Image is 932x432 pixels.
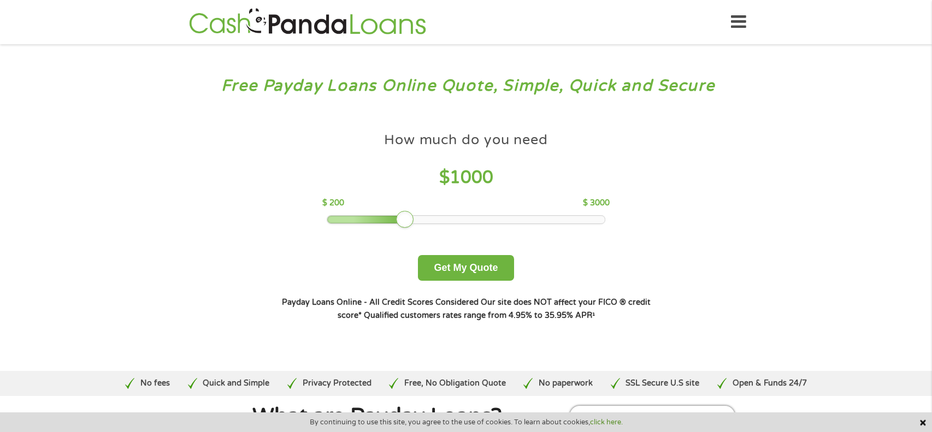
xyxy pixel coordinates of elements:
[186,7,429,38] img: GetLoanNow Logo
[384,131,548,149] h4: How much do you need
[310,418,623,426] span: By continuing to use this site, you agree to the use of cookies. To learn about cookies,
[322,167,609,189] h4: $
[322,197,344,209] p: $ 200
[364,311,595,320] strong: Qualified customers rates range from 4.95% to 35.95% APR¹
[626,377,699,389] p: SSL Secure U.S site
[583,197,610,209] p: $ 3000
[733,377,807,389] p: Open & Funds 24/7
[539,377,593,389] p: No paperwork
[418,255,514,281] button: Get My Quote
[404,377,506,389] p: Free, No Obligation Quote
[450,167,493,188] span: 1000
[140,377,170,389] p: No fees
[590,418,623,427] a: click here.
[303,377,371,389] p: Privacy Protected
[338,298,651,320] strong: Our site does NOT affect your FICO ® credit score*
[196,406,558,428] h1: What are Payday Loans?
[203,377,269,389] p: Quick and Simple
[32,76,901,96] h3: Free Payday Loans Online Quote, Simple, Quick and Secure
[282,298,479,307] strong: Payday Loans Online - All Credit Scores Considered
